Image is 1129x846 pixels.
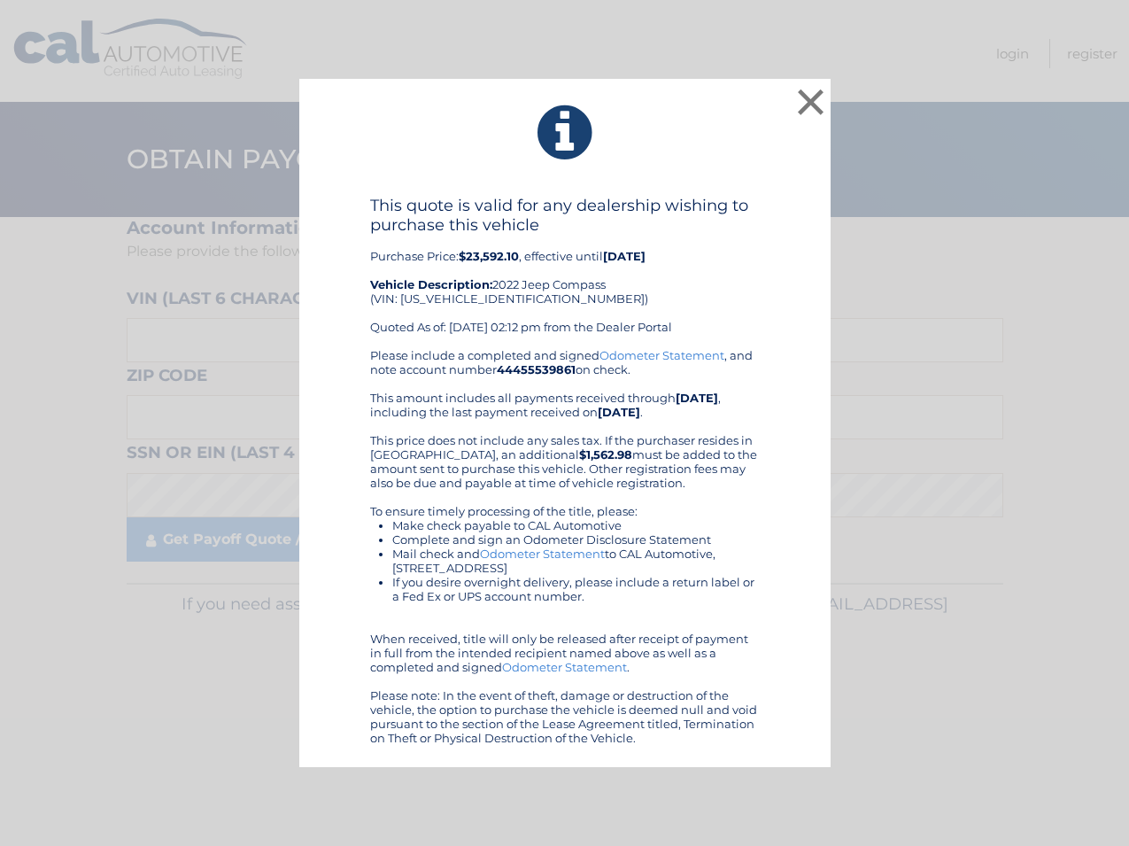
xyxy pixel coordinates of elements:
b: [DATE] [598,405,640,419]
div: Please include a completed and signed , and note account number on check. This amount includes al... [370,348,760,745]
div: Purchase Price: , effective until 2022 Jeep Compass (VIN: [US_VEHICLE_IDENTIFICATION_NUMBER]) Quo... [370,196,760,348]
a: Odometer Statement [599,348,724,362]
li: If you desire overnight delivery, please include a return label or a Fed Ex or UPS account number. [392,575,760,603]
h4: This quote is valid for any dealership wishing to purchase this vehicle [370,196,760,235]
li: Mail check and to CAL Automotive, [STREET_ADDRESS] [392,547,760,575]
a: Odometer Statement [502,660,627,674]
li: Make check payable to CAL Automotive [392,518,760,532]
b: [DATE] [676,391,718,405]
b: [DATE] [603,249,646,263]
a: Odometer Statement [480,547,605,561]
button: × [793,84,829,120]
li: Complete and sign an Odometer Disclosure Statement [392,532,760,547]
b: $1,562.98 [579,447,632,462]
b: $23,592.10 [459,249,519,263]
strong: Vehicle Description: [370,277,492,291]
b: 44455539861 [497,362,576,376]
